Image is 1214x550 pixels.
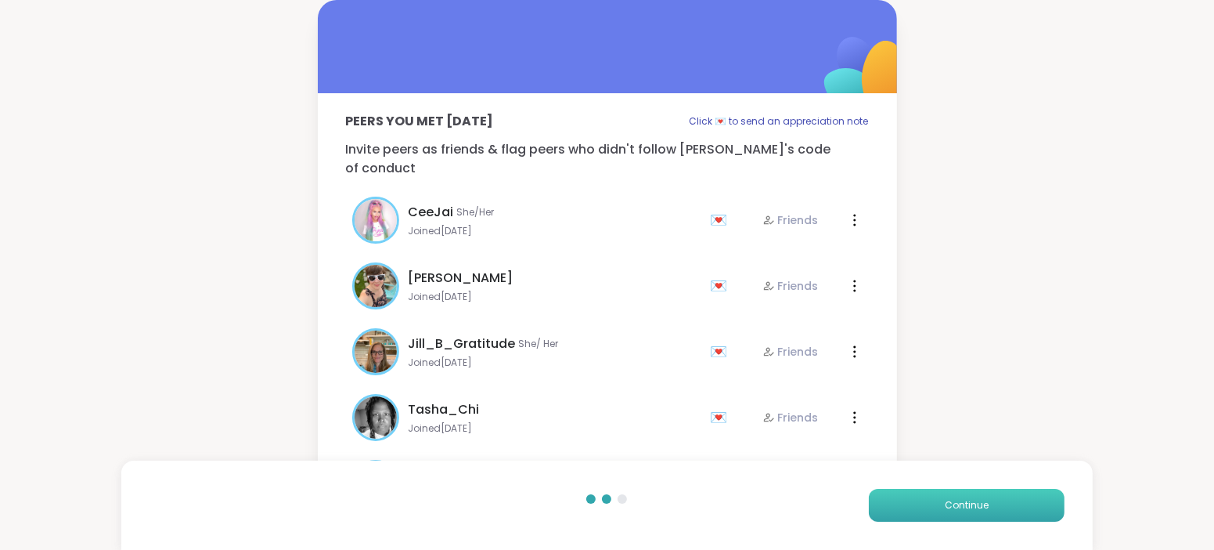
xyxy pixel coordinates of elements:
[409,335,516,353] span: Jill_B_Gratitude
[711,208,734,233] div: 💌
[409,225,701,237] span: Joined [DATE]
[409,356,701,369] span: Joined [DATE]
[355,396,397,439] img: Tasha_Chi
[869,489,1065,522] button: Continue
[346,140,869,178] p: Invite peers as friends & flag peers who didn't follow [PERSON_NAME]'s code of conduct
[519,338,559,350] span: She/ Her
[762,344,819,360] div: Friends
[409,269,513,288] span: [PERSON_NAME]
[355,199,397,241] img: CeeJai
[409,203,454,222] span: CeeJai
[711,273,734,299] div: 💌
[355,265,397,307] img: Adrienne_QueenOfTheDawn
[711,339,734,364] div: 💌
[409,291,701,303] span: Joined [DATE]
[355,331,397,373] img: Jill_B_Gratitude
[711,405,734,430] div: 💌
[762,212,819,228] div: Friends
[409,422,701,435] span: Joined [DATE]
[346,112,494,131] p: Peers you met [DATE]
[690,112,869,131] p: Click 💌 to send an appreciation note
[762,410,819,425] div: Friends
[409,400,480,419] span: Tasha_Chi
[945,498,989,512] span: Continue
[457,206,495,219] span: She/Her
[762,278,819,294] div: Friends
